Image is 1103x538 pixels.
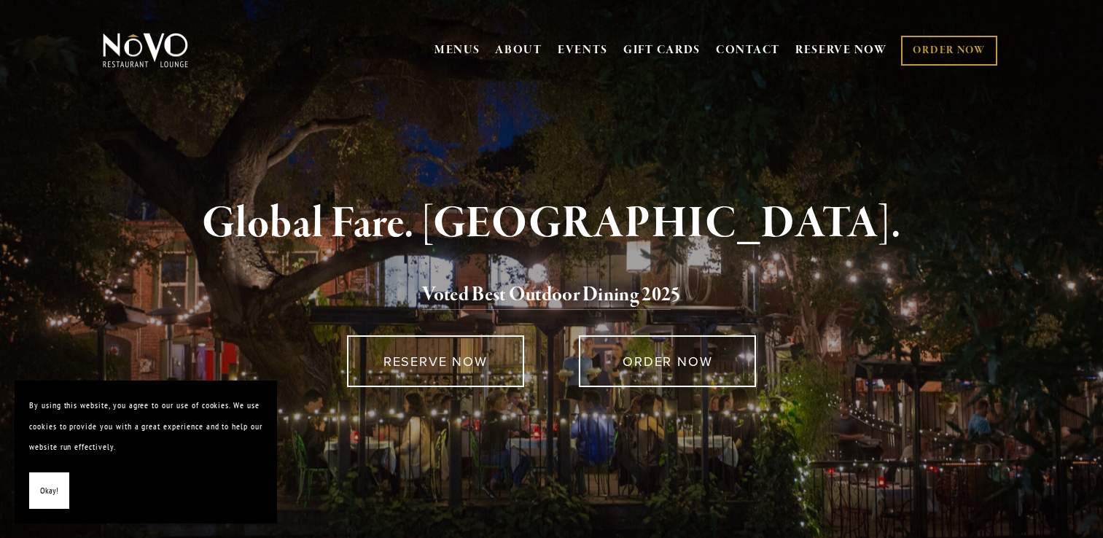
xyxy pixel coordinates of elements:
[100,32,191,69] img: Novo Restaurant &amp; Lounge
[347,335,524,387] a: RESERVE NOW
[901,36,997,66] a: ORDER NOW
[495,43,542,58] a: ABOUT
[202,196,901,252] strong: Global Fare. [GEOGRAPHIC_DATA].
[422,282,671,310] a: Voted Best Outdoor Dining 202
[716,36,780,64] a: CONTACT
[434,43,480,58] a: MENUS
[127,280,977,311] h2: 5
[40,480,58,502] span: Okay!
[623,36,701,64] a: GIFT CARDS
[558,43,608,58] a: EVENTS
[795,36,887,64] a: RESERVE NOW
[579,335,756,387] a: ORDER NOW
[15,381,277,523] section: Cookie banner
[29,395,262,458] p: By using this website, you agree to our use of cookies. We use cookies to provide you with a grea...
[29,472,69,510] button: Okay!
